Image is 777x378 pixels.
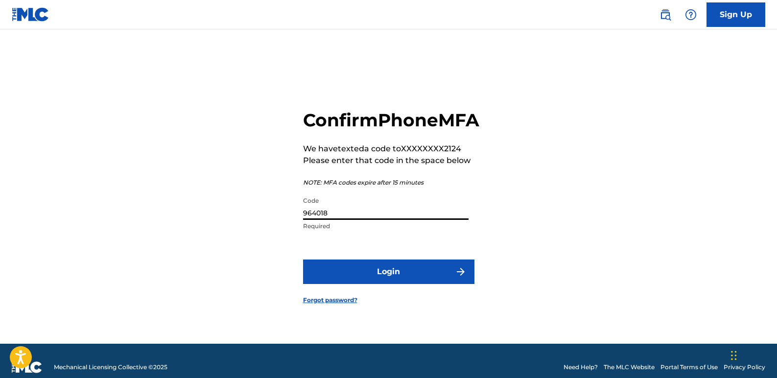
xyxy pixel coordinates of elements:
[685,9,697,21] img: help
[656,5,675,24] a: Public Search
[659,9,671,21] img: search
[303,155,479,166] p: Please enter that code in the space below
[303,109,479,131] h2: Confirm Phone MFA
[12,7,49,22] img: MLC Logo
[303,260,474,284] button: Login
[303,178,479,187] p: NOTE: MFA codes expire after 15 minutes
[706,2,765,27] a: Sign Up
[728,331,777,378] iframe: Chat Widget
[303,296,357,305] a: Forgot password?
[54,363,167,372] span: Mechanical Licensing Collective © 2025
[303,143,479,155] p: We have texted a code to XXXXXXXX2124
[12,361,42,373] img: logo
[455,266,467,278] img: f7272a7cc735f4ea7f67.svg
[303,222,469,231] p: Required
[724,363,765,372] a: Privacy Policy
[564,363,598,372] a: Need Help?
[731,341,737,370] div: Drag
[681,5,701,24] div: Help
[604,363,655,372] a: The MLC Website
[660,363,718,372] a: Portal Terms of Use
